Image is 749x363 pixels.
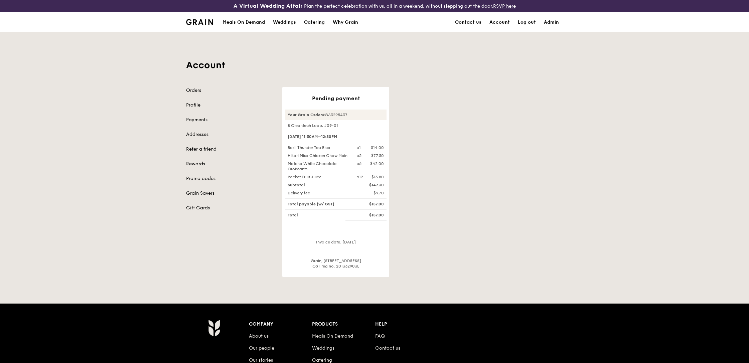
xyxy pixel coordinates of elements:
[186,161,274,167] a: Rewards
[300,12,329,32] a: Catering
[284,212,353,218] div: Total
[312,320,375,329] div: Products
[284,182,353,188] div: Subtotal
[493,3,516,9] a: RSVP here
[186,146,274,153] a: Refer a friend
[186,131,274,138] a: Addresses
[285,95,387,102] div: Pending payment
[234,3,303,9] h3: A Virtual Wedding Affair
[186,12,213,32] a: GrainGrain
[182,3,567,9] div: Plan the perfect celebration with us, all in a weekend, without stepping out the door.
[329,12,362,32] a: Why Grain
[375,320,438,329] div: Help
[357,161,361,166] div: x6
[284,174,353,180] div: Packet Fruit Juice
[284,190,353,196] div: Delivery fee
[285,131,387,142] div: [DATE] 11:30AM–12:30PM
[186,102,274,109] a: Profile
[288,202,334,206] span: Total payable (w/ GST)
[285,123,387,128] div: 8 Cleantech Loop, #09-01
[284,161,353,172] div: Matcha White Chocolate Croissants
[186,19,213,25] img: Grain
[186,59,563,71] h1: Account
[353,182,388,188] div: $147.30
[371,145,384,150] div: $14.00
[288,113,322,117] strong: Your Grain Order
[514,12,540,32] a: Log out
[285,110,387,120] div: #GA3295437
[485,12,514,32] a: Account
[249,333,269,339] a: About us
[186,190,274,197] a: Grain Savers
[375,333,385,339] a: FAQ
[312,357,332,363] a: Catering
[357,153,361,158] div: x5
[371,174,384,180] div: $13.80
[208,320,220,336] img: Grain
[304,12,325,32] div: Catering
[249,320,312,329] div: Company
[353,201,388,207] div: $157.00
[269,12,300,32] a: Weddings
[357,145,361,150] div: x1
[249,345,274,351] a: Our people
[285,239,387,250] div: Invoice date: [DATE]
[284,145,353,150] div: Basil Thunder Tea Rice
[222,12,265,32] div: Meals On Demand
[186,175,274,182] a: Promo codes
[353,212,388,218] div: $157.00
[312,345,334,351] a: Weddings
[333,12,358,32] div: Why Grain
[357,174,363,180] div: x12
[284,153,353,158] div: Hikari Miso Chicken Chow Mein
[186,117,274,123] a: Payments
[353,190,388,196] div: $9.70
[312,333,353,339] a: Meals On Demand
[186,87,274,94] a: Orders
[371,153,384,158] div: $77.50
[273,12,296,32] div: Weddings
[540,12,563,32] a: Admin
[285,258,387,269] div: Grain, [STREET_ADDRESS] GST reg no: 201332903E
[451,12,485,32] a: Contact us
[370,161,384,166] div: $42.00
[249,357,273,363] a: Our stories
[375,345,400,351] a: Contact us
[186,205,274,211] a: Gift Cards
